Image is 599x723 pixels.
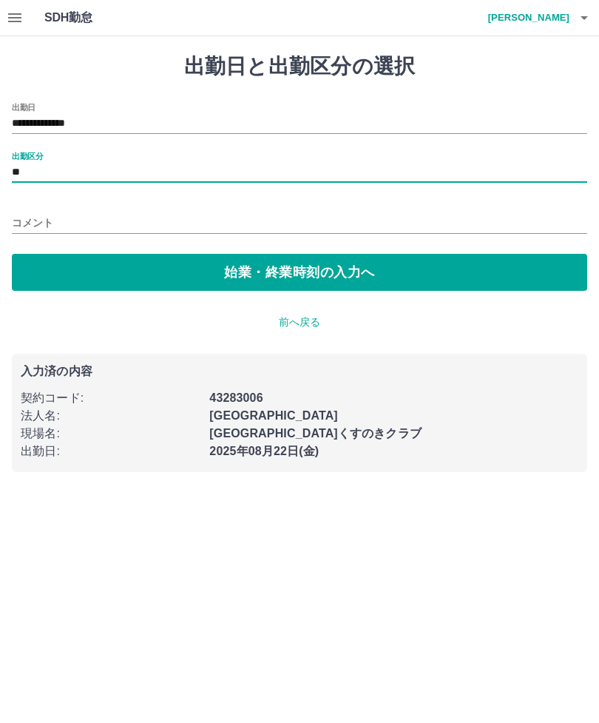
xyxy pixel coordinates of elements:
[12,150,43,161] label: 出勤区分
[21,389,200,407] p: 契約コード :
[21,407,200,425] p: 法人名 :
[21,366,578,377] p: 入力済の内容
[209,427,422,440] b: [GEOGRAPHIC_DATA]くすのきクラブ
[21,425,200,443] p: 現場名 :
[12,54,587,79] h1: 出勤日と出勤区分の選択
[12,254,587,291] button: 始業・終業時刻の入力へ
[209,409,338,422] b: [GEOGRAPHIC_DATA]
[21,443,200,460] p: 出勤日 :
[209,391,263,404] b: 43283006
[12,101,35,112] label: 出勤日
[209,445,319,457] b: 2025年08月22日(金)
[12,315,587,330] p: 前へ戻る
